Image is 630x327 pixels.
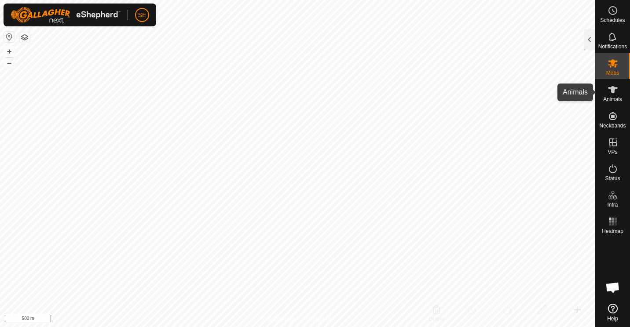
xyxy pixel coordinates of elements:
[602,229,623,234] span: Heatmap
[600,274,626,301] a: Open chat
[605,176,620,181] span: Status
[306,316,332,323] a: Contact Us
[19,32,30,43] button: Map Layers
[607,202,618,207] span: Infra
[595,300,630,325] a: Help
[4,32,15,42] button: Reset Map
[607,316,618,321] span: Help
[11,7,121,23] img: Gallagher Logo
[599,123,626,128] span: Neckbands
[138,11,147,20] span: SE
[4,46,15,57] button: +
[600,18,625,23] span: Schedules
[603,97,622,102] span: Animals
[606,70,619,76] span: Mobs
[608,149,617,155] span: VPs
[598,44,627,49] span: Notifications
[4,58,15,68] button: –
[263,316,296,323] a: Privacy Policy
